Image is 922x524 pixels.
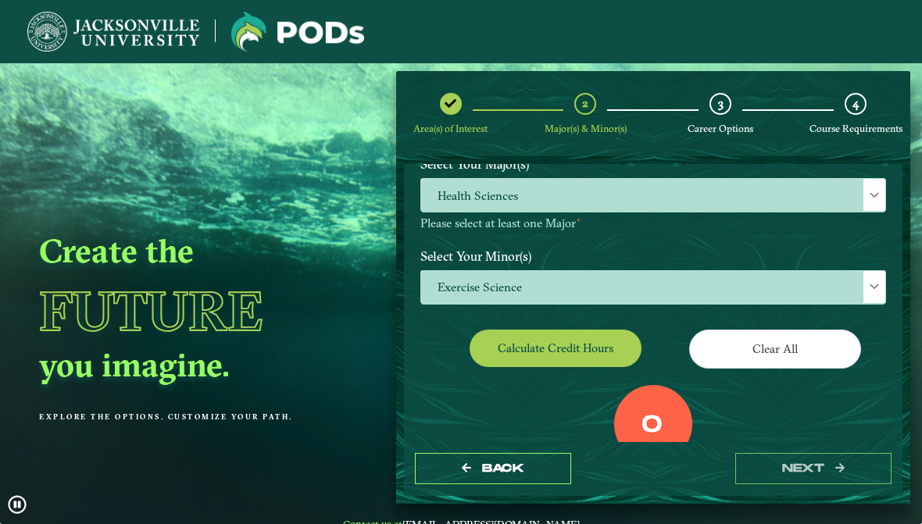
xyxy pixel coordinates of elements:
h1: Future [39,276,357,344]
h2: Create the [39,230,357,271]
button: next [735,453,892,485]
label: Select Your Major(s) [409,150,898,179]
span: Area(s) of Interest [413,123,488,134]
span: Career Options [688,123,753,134]
sup: ⋆ [529,155,535,166]
span: 4 [852,96,859,111]
img: Jacksonville University logo [27,12,199,52]
p: Explore the options. Customize your path. [39,412,357,421]
button: Back [415,453,571,485]
span: Back [482,462,524,475]
span: 2 [582,96,588,111]
button: Calculate credit hours [470,330,641,366]
span: Health Sciences [421,179,885,212]
span: Course Requirements [809,123,902,134]
label: 0 [641,411,663,440]
span: 3 [718,96,724,111]
label: Select Your Minor(s) [409,241,898,270]
sup: ⋆ [576,214,581,225]
h2: you imagine. [39,344,357,385]
p: Please select at least one Major [420,216,886,231]
button: Clear All [689,330,861,368]
span: Major(s) & Minor(s) [545,123,627,134]
img: Jacksonville University logo [231,12,364,52]
span: Exercise Science [421,271,885,305]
